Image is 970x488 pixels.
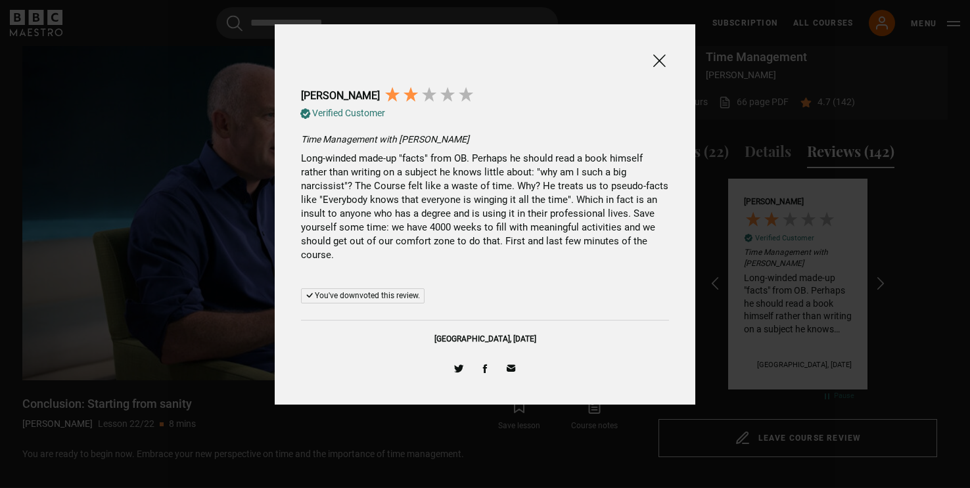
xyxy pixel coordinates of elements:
[651,53,667,69] span: Close
[383,85,475,104] div: 2 Stars
[301,334,669,345] div: [GEOGRAPHIC_DATA], [DATE]
[312,107,385,120] div: Verified Customer
[501,358,521,378] a: Share via Email
[301,134,469,144] span: Time Management with [PERSON_NAME]
[301,89,380,103] div: [PERSON_NAME]
[479,363,491,374] span: Share on Facebook
[315,290,420,301] div: You've downvoted this review.
[301,152,669,262] div: Long-winded made-up "facts" from OB. Perhaps he should read a book himself rather than writing on...
[453,363,465,374] span: Share on Twitter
